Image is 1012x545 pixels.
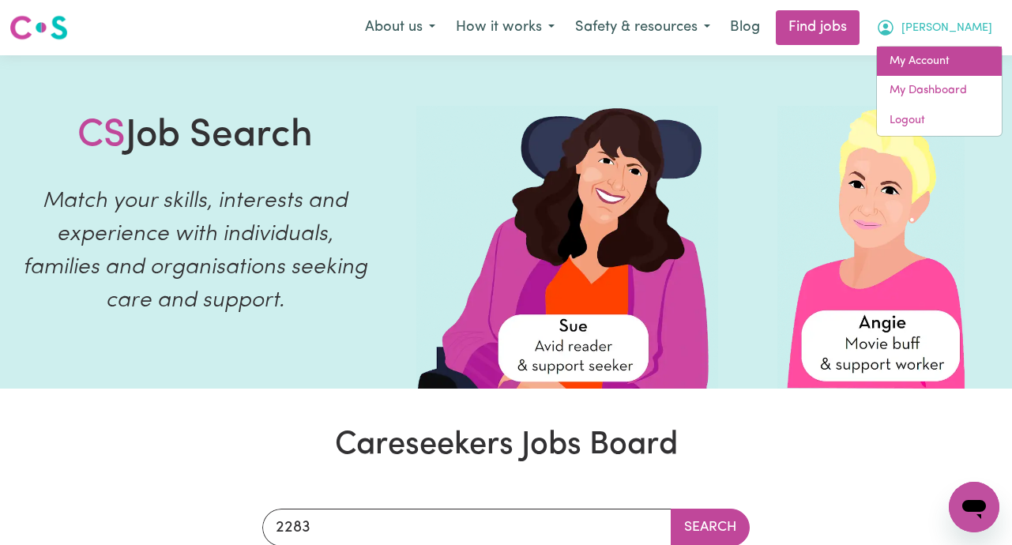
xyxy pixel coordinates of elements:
div: My Account [876,46,1003,137]
a: Careseekers logo [9,9,68,46]
span: [PERSON_NAME] [901,20,992,37]
iframe: Button to launch messaging window [949,482,999,532]
a: My Account [877,47,1002,77]
a: Find jobs [776,10,860,45]
button: About us [355,11,446,44]
img: Careseekers logo [9,13,68,42]
span: CS [77,117,126,155]
h1: Job Search [77,114,313,160]
button: How it works [446,11,565,44]
a: My Dashboard [877,76,1002,106]
a: Blog [720,10,769,45]
a: Logout [877,106,1002,136]
button: Safety & resources [565,11,720,44]
p: Match your skills, interests and experience with individuals, families and organisations seeking ... [19,185,372,318]
button: My Account [866,11,1003,44]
